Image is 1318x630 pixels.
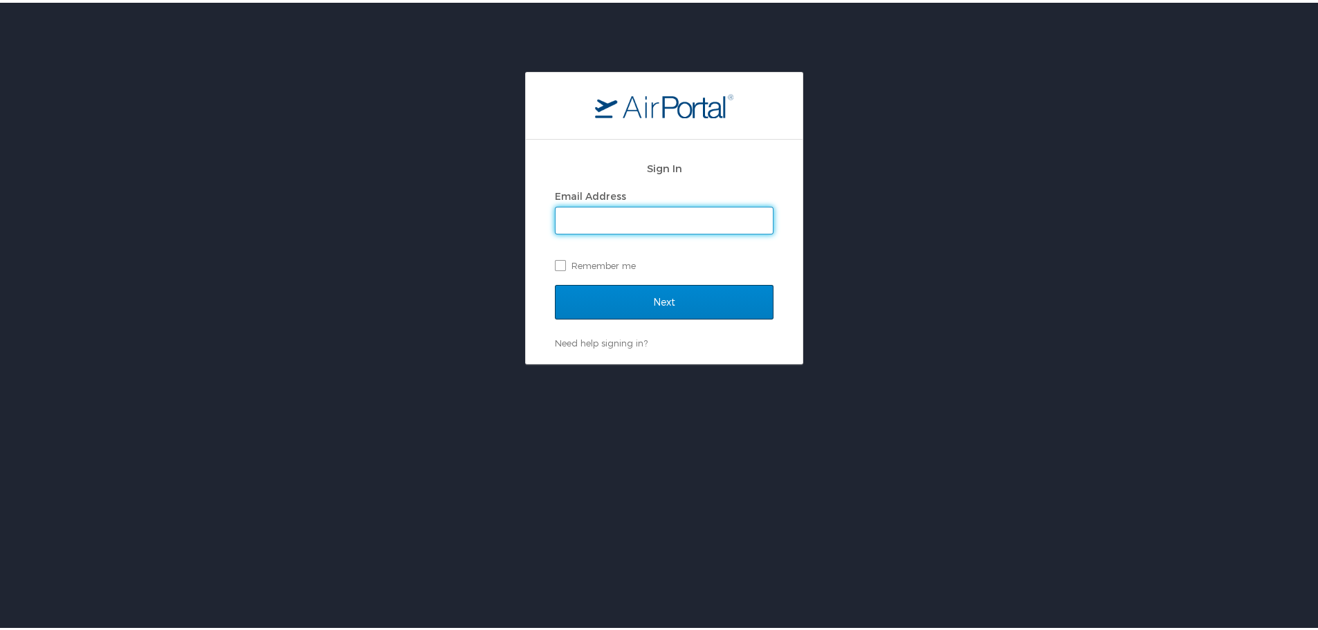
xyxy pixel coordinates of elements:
label: Remember me [555,252,774,273]
h2: Sign In [555,158,774,174]
a: Need help signing in? [555,335,648,346]
label: Email Address [555,187,626,199]
img: logo [595,91,733,115]
input: Next [555,282,774,317]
